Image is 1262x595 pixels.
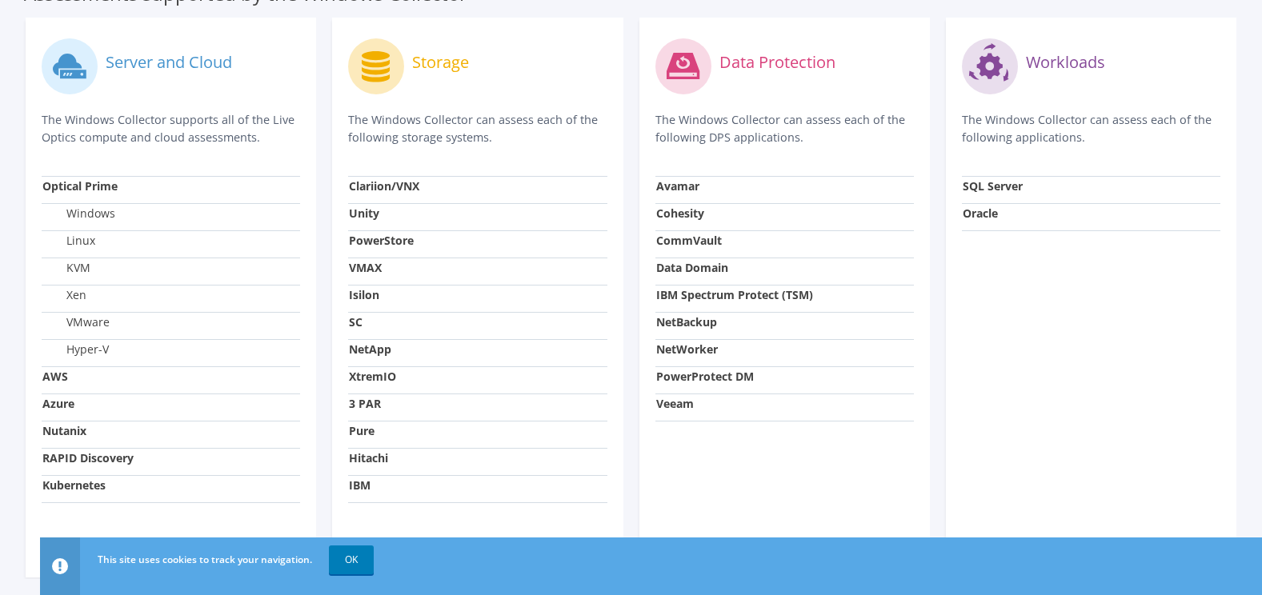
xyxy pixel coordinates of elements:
[42,206,115,222] label: Windows
[963,206,998,221] strong: Oracle
[1026,54,1105,70] label: Workloads
[349,206,379,221] strong: Unity
[656,178,699,194] strong: Avamar
[349,477,371,493] strong: IBM
[349,341,391,357] strong: NetApp
[962,111,1220,146] p: The Windows Collector can assess each of the following applications.
[349,369,396,384] strong: XtremIO
[719,54,835,70] label: Data Protection
[42,314,110,330] label: VMware
[349,396,381,411] strong: 3 PAR
[42,369,68,384] strong: AWS
[42,233,95,249] label: Linux
[42,341,109,357] label: Hyper-V
[349,178,419,194] strong: Clariion/VNX
[42,178,118,194] strong: Optical Prime
[42,396,74,411] strong: Azure
[349,233,414,248] strong: PowerStore
[656,341,718,357] strong: NetWorker
[42,287,86,303] label: Xen
[348,111,607,146] p: The Windows Collector can assess each of the following storage systems.
[349,287,379,302] strong: Isilon
[656,287,813,302] strong: IBM Spectrum Protect (TSM)
[42,111,300,146] p: The Windows Collector supports all of the Live Optics compute and cloud assessments.
[98,553,312,566] span: This site uses cookies to track your navigation.
[656,233,722,248] strong: CommVault
[656,206,704,221] strong: Cohesity
[42,477,106,493] strong: Kubernetes
[656,314,717,329] strong: NetBackup
[349,450,388,465] strong: Hitachi
[349,260,382,275] strong: VMAX
[42,423,86,438] strong: Nutanix
[349,314,363,329] strong: SC
[329,545,374,574] a: OK
[963,178,1023,194] strong: SQL Server
[656,396,694,411] strong: Veeam
[412,54,469,70] label: Storage
[656,260,728,275] strong: Data Domain
[42,450,134,465] strong: RAPID Discovery
[42,260,90,276] label: KVM
[655,111,914,146] p: The Windows Collector can assess each of the following DPS applications.
[349,423,375,438] strong: Pure
[656,369,754,384] strong: PowerProtect DM
[106,54,232,70] label: Server and Cloud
